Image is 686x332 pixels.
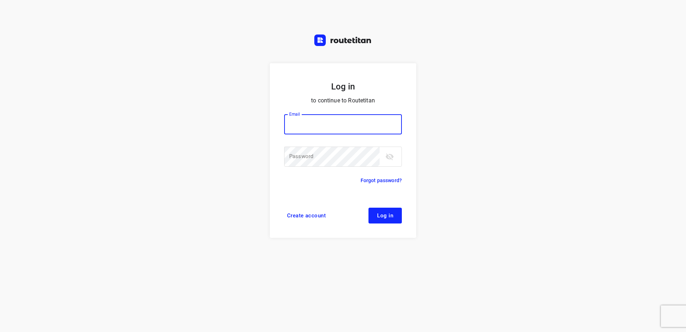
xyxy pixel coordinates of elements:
[361,176,402,185] a: Forgot password?
[284,80,402,93] h5: Log in
[368,208,402,223] button: Log in
[377,213,393,218] span: Log in
[314,34,372,46] img: Routetitan
[287,213,326,218] span: Create account
[284,208,329,223] a: Create account
[314,34,372,48] a: Routetitan
[284,96,402,106] p: to continue to Routetitan
[382,149,397,164] button: toggle password visibility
